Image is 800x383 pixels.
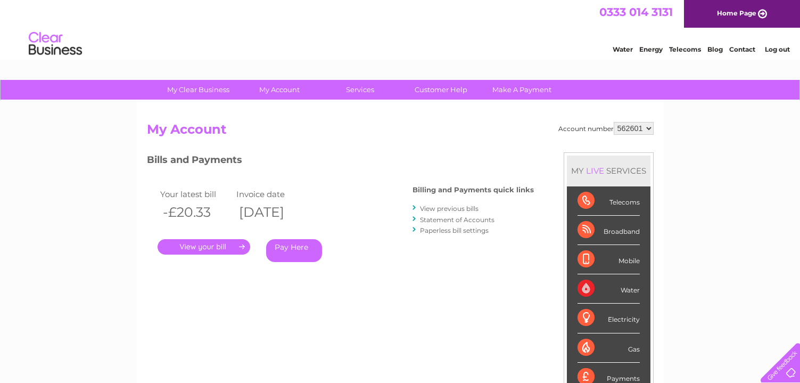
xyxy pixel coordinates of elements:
a: My Account [235,80,323,100]
div: Broadband [578,216,640,245]
div: LIVE [584,166,606,176]
td: Your latest bill [158,187,234,201]
td: Invoice date [234,187,310,201]
div: Gas [578,333,640,363]
h3: Bills and Payments [147,152,534,171]
a: Water [613,45,633,53]
h2: My Account [147,122,654,142]
div: Account number [558,122,654,135]
div: Clear Business is a trading name of Verastar Limited (registered in [GEOGRAPHIC_DATA] No. 3667643... [149,6,652,52]
a: Pay Here [266,239,322,262]
a: View previous bills [420,205,479,213]
div: Electricity [578,304,640,333]
a: Log out [765,45,790,53]
a: Contact [729,45,755,53]
a: Customer Help [397,80,485,100]
a: Services [316,80,404,100]
a: Statement of Accounts [420,216,494,224]
div: Mobile [578,245,640,274]
th: -£20.33 [158,201,234,223]
a: Energy [639,45,663,53]
h4: Billing and Payments quick links [413,186,534,194]
div: MY SERVICES [567,156,650,186]
a: . [158,239,250,255]
a: Telecoms [669,45,701,53]
a: Blog [707,45,723,53]
a: My Clear Business [154,80,242,100]
a: 0333 014 3131 [599,5,673,19]
a: Paperless bill settings [420,226,489,234]
th: [DATE] [234,201,310,223]
div: Telecoms [578,186,640,216]
div: Water [578,274,640,304]
a: Make A Payment [478,80,566,100]
img: logo.png [28,28,83,60]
